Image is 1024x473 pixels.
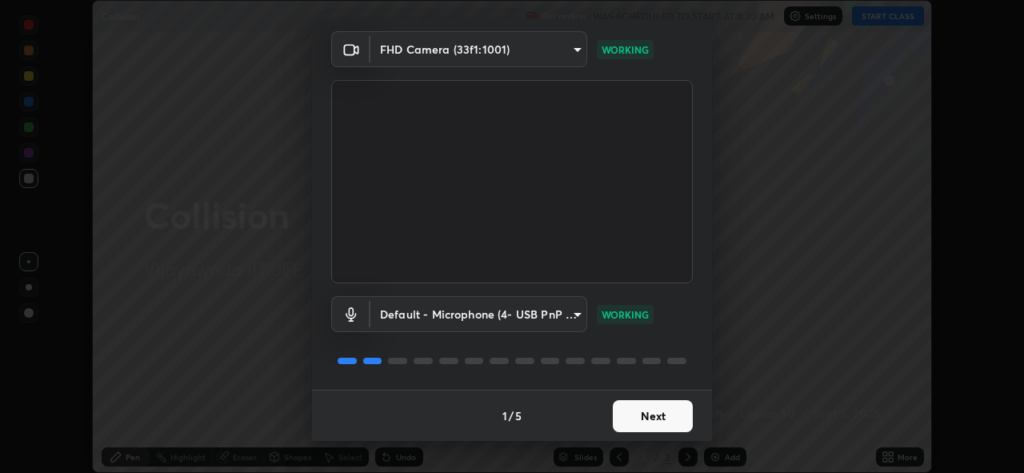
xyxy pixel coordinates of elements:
h4: 1 [502,407,507,424]
p: WORKING [602,307,649,322]
button: Next [613,400,693,432]
h4: 5 [515,407,522,424]
p: WORKING [602,42,649,57]
div: FHD Camera (33f1:1001) [370,296,587,332]
h4: / [509,407,514,424]
div: FHD Camera (33f1:1001) [370,31,587,67]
